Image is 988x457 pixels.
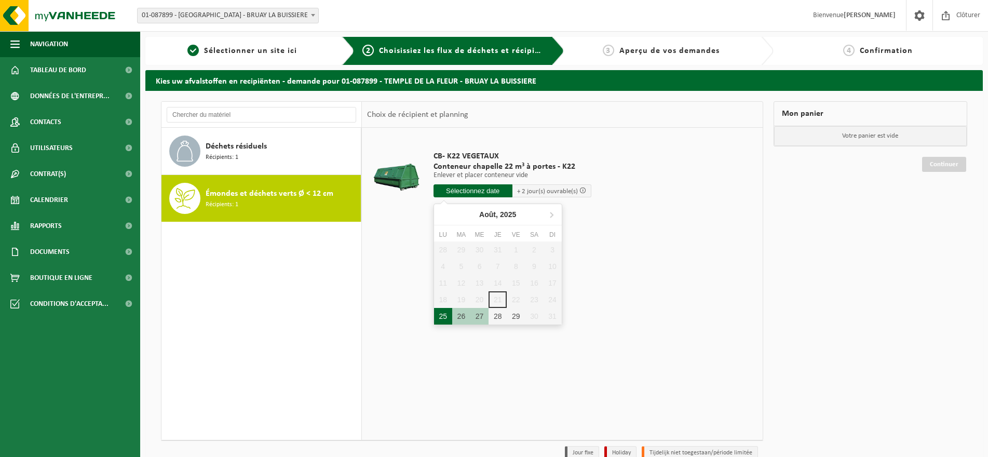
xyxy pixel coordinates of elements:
div: Di [544,230,562,240]
span: Documents [30,239,70,265]
div: Ve [507,230,525,240]
span: 01-087899 - TEMPLE DE LA FLEUR - BRUAY LA BUISSIERE [138,8,318,23]
p: Votre panier est vide [774,126,967,146]
span: Aperçu de vos demandes [619,47,720,55]
div: 28 [489,308,507,325]
div: Ma [452,230,470,240]
span: Rapports [30,213,62,239]
span: Confirmation [860,47,913,55]
span: Calendrier [30,187,68,213]
span: 4 [843,45,855,56]
span: Récipients: 1 [206,200,238,210]
p: Enlever et placer conteneur vide [434,172,591,179]
a: 1Sélectionner un site ici [151,45,334,57]
input: Sélectionnez date [434,184,512,197]
span: Déchets résiduels [206,140,267,153]
span: Conditions d'accepta... [30,291,109,317]
span: Contacts [30,109,61,135]
button: Émondes et déchets verts Ø < 12 cm Récipients: 1 [161,175,361,222]
button: Déchets résiduels Récipients: 1 [161,128,361,175]
input: Chercher du matériel [167,107,356,123]
div: Lu [434,230,452,240]
span: Navigation [30,31,68,57]
div: 25 [434,308,452,325]
a: Continuer [922,157,966,172]
div: Sa [525,230,543,240]
span: CB- K22 VEGETAUX [434,151,591,162]
span: Sélectionner un site ici [204,47,297,55]
strong: [PERSON_NAME] [844,11,896,19]
span: 2 [362,45,374,56]
div: 27 [470,308,489,325]
span: + 2 jour(s) ouvrable(s) [517,188,578,195]
span: Conteneur chapelle 22 m³ à portes - K22 [434,162,591,172]
span: Contrat(s) [30,161,66,187]
i: 2025 [500,211,516,218]
span: Boutique en ligne [30,265,92,291]
span: Utilisateurs [30,135,73,161]
div: Août, [475,206,520,223]
span: Choisissiez les flux de déchets et récipients [379,47,552,55]
div: 29 [507,308,525,325]
h2: Kies uw afvalstoffen en recipiënten - demande pour 01-087899 - TEMPLE DE LA FLEUR - BRUAY LA BUIS... [145,70,983,90]
span: Données de l'entrepr... [30,83,110,109]
div: Me [470,230,489,240]
span: 01-087899 - TEMPLE DE LA FLEUR - BRUAY LA BUISSIERE [137,8,319,23]
span: Émondes et déchets verts Ø < 12 cm [206,187,333,200]
span: Tableau de bord [30,57,86,83]
div: Mon panier [774,101,967,126]
div: Je [489,230,507,240]
div: Choix de récipient et planning [362,102,473,128]
span: 1 [187,45,199,56]
span: 3 [603,45,614,56]
span: Récipients: 1 [206,153,238,163]
div: 26 [452,308,470,325]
